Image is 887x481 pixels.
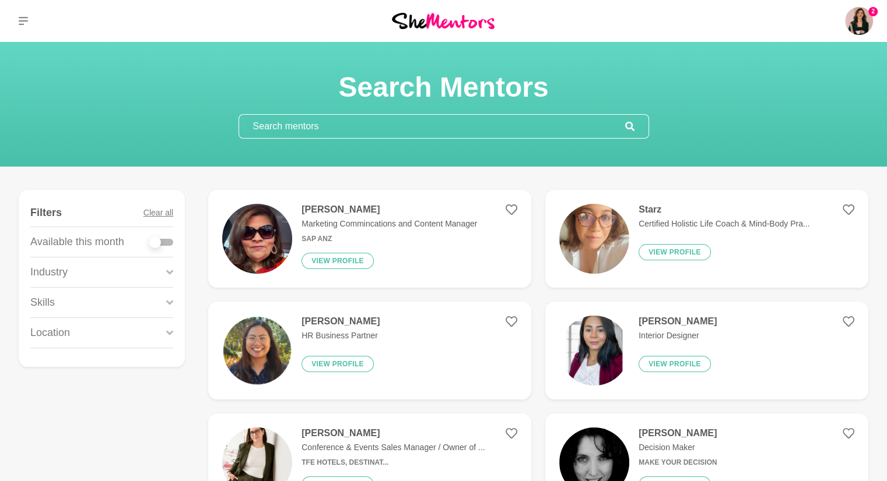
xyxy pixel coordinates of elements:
[639,458,717,467] h6: Make Your Decision
[143,199,173,227] button: Clear all
[639,330,717,342] p: Interior Designer
[301,235,477,243] h6: SAP ANZ
[639,441,717,454] p: Decision Maker
[301,218,477,230] p: Marketing Commincations and Content Manager
[301,356,374,372] button: View profile
[845,7,873,35] a: Mariana Queiroz2
[545,302,868,399] a: [PERSON_NAME]Interior DesignerView profile
[239,70,649,105] h1: Search Mentors
[301,330,380,342] p: HR Business Partner
[301,427,485,439] h4: [PERSON_NAME]
[868,7,878,16] span: 2
[30,234,124,250] p: Available this month
[639,218,809,230] p: Certified Holistic Life Coach & Mind-Body Pra...
[639,356,711,372] button: View profile
[559,316,629,385] img: 672c9e0f5c28f94a877040268cd8e7ac1f2c7f14-1080x1350.png
[30,206,62,220] h4: Filters
[208,302,531,399] a: [PERSON_NAME]HR Business PartnerView profile
[639,244,711,260] button: View profile
[208,190,531,288] a: [PERSON_NAME]Marketing Commincations and Content ManagerSAP ANZView profile
[30,295,55,310] p: Skills
[301,458,485,467] h6: TFE Hotels, Destinat...
[639,204,809,215] h4: Starz
[392,13,495,29] img: She Mentors Logo
[30,264,68,280] p: Industry
[301,204,477,215] h4: [PERSON_NAME]
[301,316,380,327] h4: [PERSON_NAME]
[845,7,873,35] img: Mariana Queiroz
[301,253,374,269] button: View profile
[222,204,292,274] img: aa23f5878ab499289e4fcd759c0b7f51d43bf30b-1200x1599.jpg
[301,441,485,454] p: Conference & Events Sales Manager / Owner of ...
[222,316,292,385] img: 231d6636be52241877ec7df6b9df3e537ea7a8ca-1080x1080.png
[239,115,625,138] input: Search mentors
[30,325,70,341] p: Location
[639,427,717,439] h4: [PERSON_NAME]
[639,316,717,327] h4: [PERSON_NAME]
[559,204,629,274] img: ec11b24c0aac152775f8df71426d334388dc0d10-1080x1920.jpg
[545,190,868,288] a: StarzCertified Holistic Life Coach & Mind-Body Pra...View profile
